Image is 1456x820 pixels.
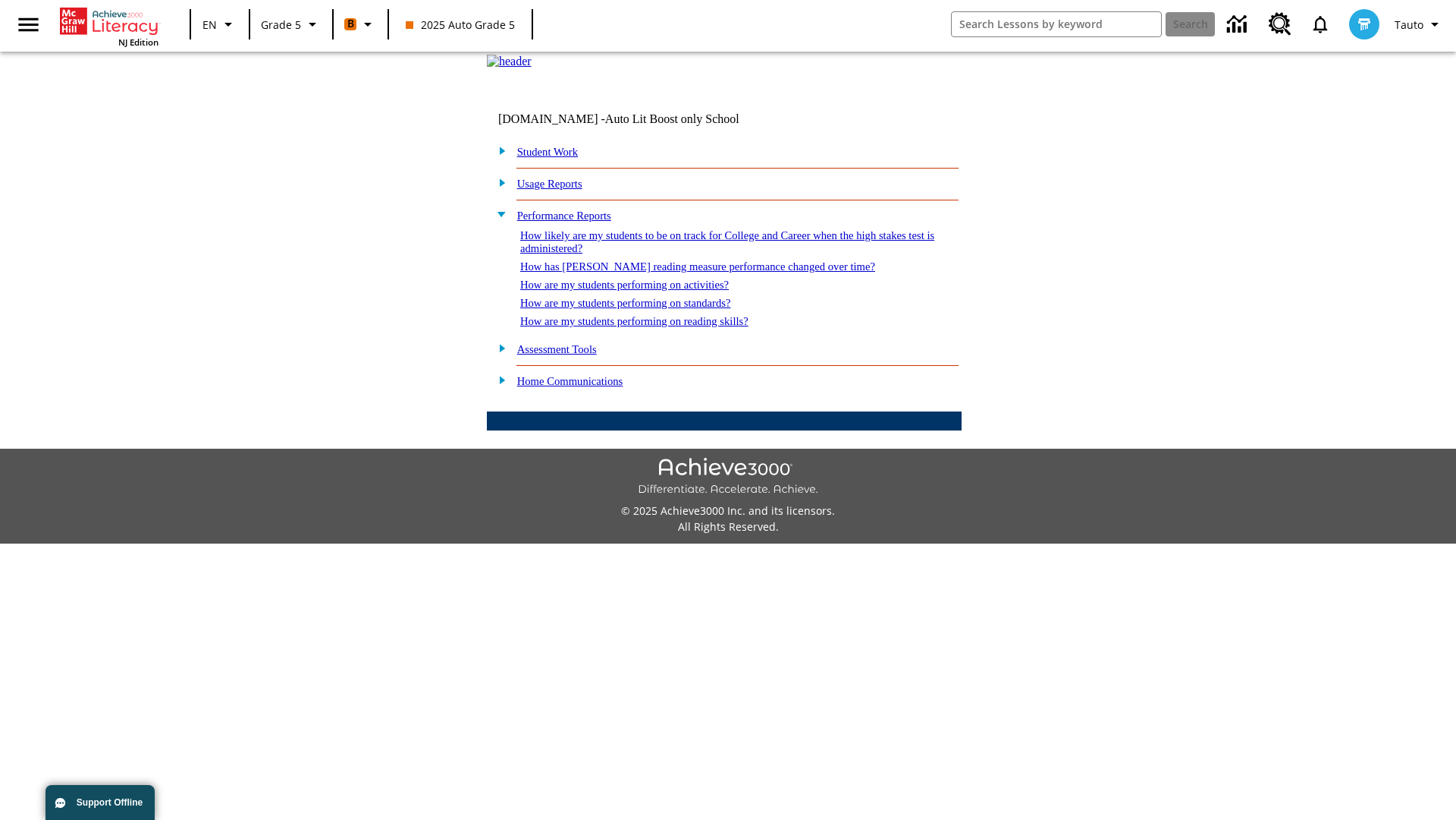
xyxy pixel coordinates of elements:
div: Home [60,5,158,48]
button: Support Offline [45,785,155,820]
a: Performance Reports [517,210,611,222]
img: plus.gif [491,373,507,386]
a: Home Communications [517,375,623,387]
img: plus.gif [491,341,507,355]
a: Resource Center, Will open in new tab [1260,4,1301,45]
a: How has [PERSON_NAME] reading measure performance changed over time? [520,260,875,273]
span: Grade 5 [261,17,301,33]
a: How are my students performing on activities? [520,279,729,291]
span: B [347,14,354,33]
nobr: Auto Lit Boost only School [605,112,739,125]
a: How are my students performing on reading skills? [520,315,748,327]
a: Assessment Tools [517,343,597,355]
span: 2025 Auto Grade 5 [406,17,515,33]
button: Language: EN, Select a language [196,11,244,38]
img: Achieve3000 Differentiate Accelerate Achieve [638,458,818,497]
img: minus.gif [491,207,507,221]
td: [DOMAIN_NAME] - [498,112,777,126]
a: How likely are my students to be on track for College and Career when the high stakes test is adm... [520,229,934,254]
input: search field [952,12,1161,36]
img: plus.gif [491,175,507,189]
a: How are my students performing on standards? [520,297,731,309]
a: Usage Reports [517,178,582,190]
button: Select a new avatar [1340,5,1389,44]
a: Student Work [517,146,578,158]
button: Grade: Grade 5, Select a grade [255,11,328,38]
span: EN [202,17,217,33]
button: Open side menu [6,2,51,47]
span: Tauto [1395,17,1423,33]
button: Profile/Settings [1389,11,1450,38]
img: header [487,55,532,68]
button: Boost Class color is orange. Change class color [338,11,383,38]
span: NJ Edition [118,36,158,48]
span: Support Offline [77,797,143,808]
a: Data Center [1218,4,1260,46]
img: avatar image [1349,9,1379,39]
a: Notifications [1301,5,1340,44]
img: plus.gif [491,143,507,157]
